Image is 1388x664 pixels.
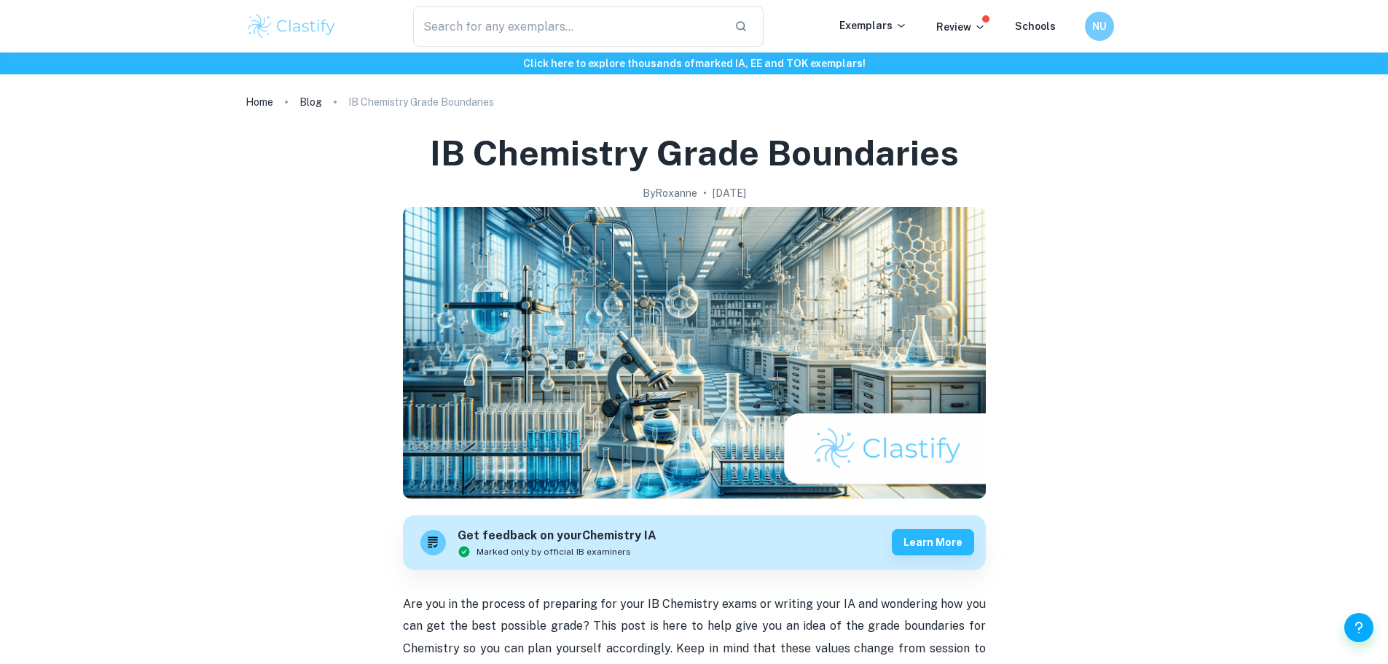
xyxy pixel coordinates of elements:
[713,185,746,201] h2: [DATE]
[1085,12,1114,41] button: NU
[477,545,631,558] span: Marked only by official IB examiners
[246,12,338,41] img: Clastify logo
[936,19,986,35] p: Review
[3,55,1385,71] h6: Click here to explore thousands of marked IA, EE and TOK exemplars !
[839,17,907,34] p: Exemplars
[403,207,986,499] img: IB Chemistry Grade Boundaries cover image
[348,94,494,110] p: IB Chemistry Grade Boundaries
[643,185,697,201] h2: By Roxanne
[458,527,656,545] h6: Get feedback on your Chemistry IA
[892,529,974,555] button: Learn more
[430,130,959,176] h1: IB Chemistry Grade Boundaries
[246,92,273,112] a: Home
[299,92,322,112] a: Blog
[1091,18,1107,34] h6: NU
[413,6,724,47] input: Search for any exemplars...
[403,515,986,570] a: Get feedback on yourChemistry IAMarked only by official IB examinersLearn more
[1344,613,1373,642] button: Help and Feedback
[703,185,707,201] p: •
[1015,20,1056,32] a: Schools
